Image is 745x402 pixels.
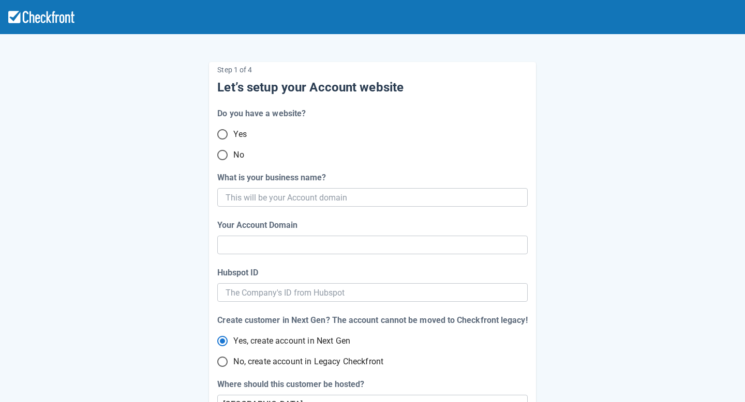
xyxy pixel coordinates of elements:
iframe: Chat Widget [595,290,745,402]
label: Your Account Domain [217,219,302,231]
div: Create customer in Next Gen? The account cannot be moved to Checkfront legacy! [217,314,527,327]
span: Yes [233,128,246,141]
input: The Company's ID from Hubspot [226,283,519,302]
label: Where should this customer be hosted? [217,378,368,391]
label: What is your business name? [217,172,330,184]
p: Step 1 of 4 [217,62,527,78]
span: Yes, create account in Next Gen [233,335,350,347]
span: No, create account in Legacy Checkfront [233,355,383,368]
span: No [233,149,244,161]
h5: Let’s setup your Account website [217,80,527,95]
input: This will be your Account domain [226,188,517,207]
label: Hubspot ID [217,267,262,279]
div: Do you have a website? [217,107,306,120]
